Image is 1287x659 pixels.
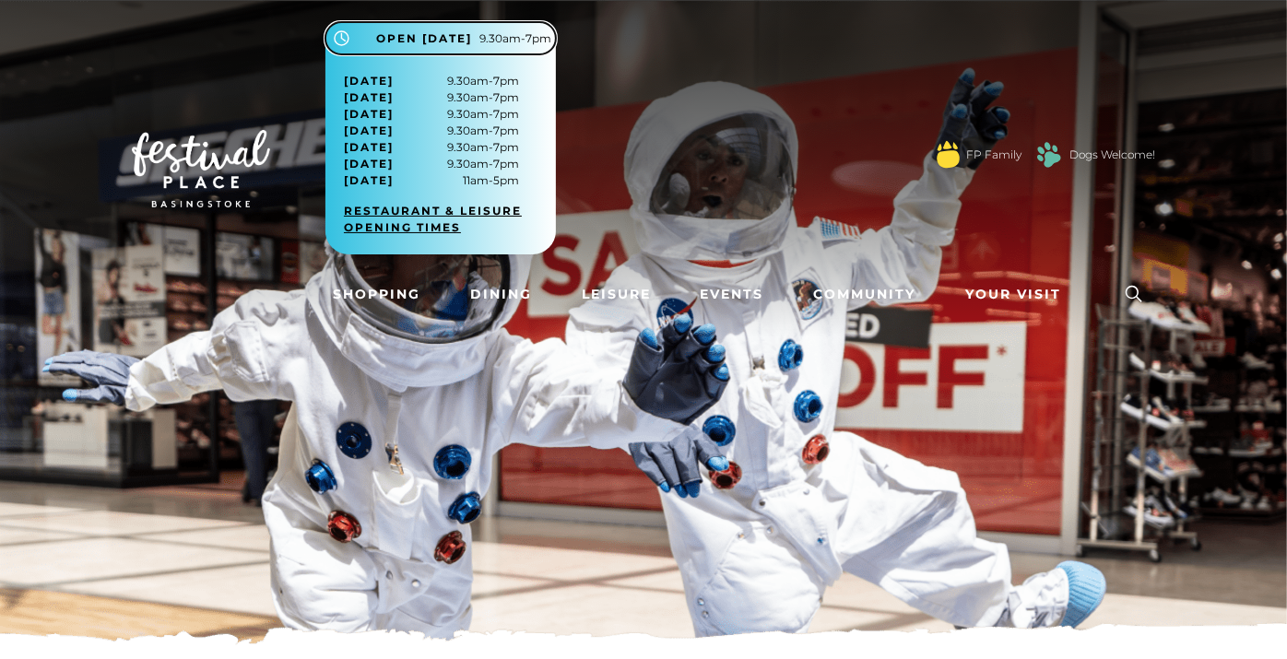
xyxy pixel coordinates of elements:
[806,277,923,312] a: Community
[344,106,519,123] span: 9.30am-7pm
[479,30,551,47] span: 9.30am-7pm
[344,203,551,236] a: Restaurant & Leisure opening times
[344,123,519,139] span: 9.30am-7pm
[344,106,394,123] span: [DATE]
[132,130,270,207] img: Festival Place Logo
[344,123,394,139] span: [DATE]
[1069,147,1155,163] a: Dogs Welcome!
[344,73,394,89] span: [DATE]
[344,172,519,189] span: 11am-5pm
[344,156,519,172] span: 9.30am-7pm
[344,73,519,89] span: 9.30am-7pm
[344,89,519,106] span: 9.30am-7pm
[325,22,556,54] button: Open [DATE] 9.30am-7pm
[574,277,658,312] a: Leisure
[463,277,539,312] a: Dining
[344,156,394,172] span: [DATE]
[344,172,394,189] span: [DATE]
[344,139,519,156] span: 9.30am-7pm
[966,147,1021,163] a: FP Family
[325,277,428,312] a: Shopping
[344,139,394,156] span: [DATE]
[958,277,1078,312] a: Your Visit
[965,285,1061,304] span: Your Visit
[376,30,472,47] span: Open [DATE]
[344,89,394,106] span: [DATE]
[692,277,771,312] a: Events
